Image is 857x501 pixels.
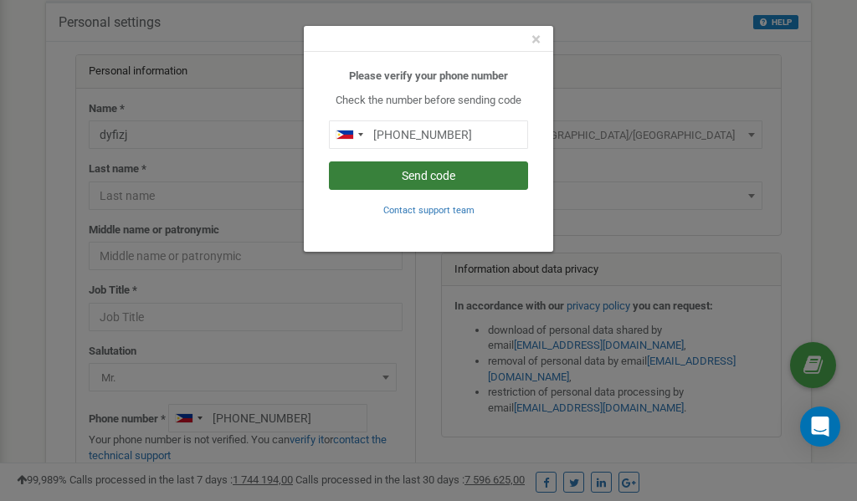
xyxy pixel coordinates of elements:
[329,161,528,190] button: Send code
[531,29,541,49] span: ×
[330,121,368,148] div: Telephone country code
[383,203,475,216] a: Contact support team
[329,93,528,109] p: Check the number before sending code
[349,69,508,82] b: Please verify your phone number
[329,120,528,149] input: 0905 123 4567
[800,406,840,447] div: Open Intercom Messenger
[531,31,541,49] button: Close
[383,205,475,216] small: Contact support team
